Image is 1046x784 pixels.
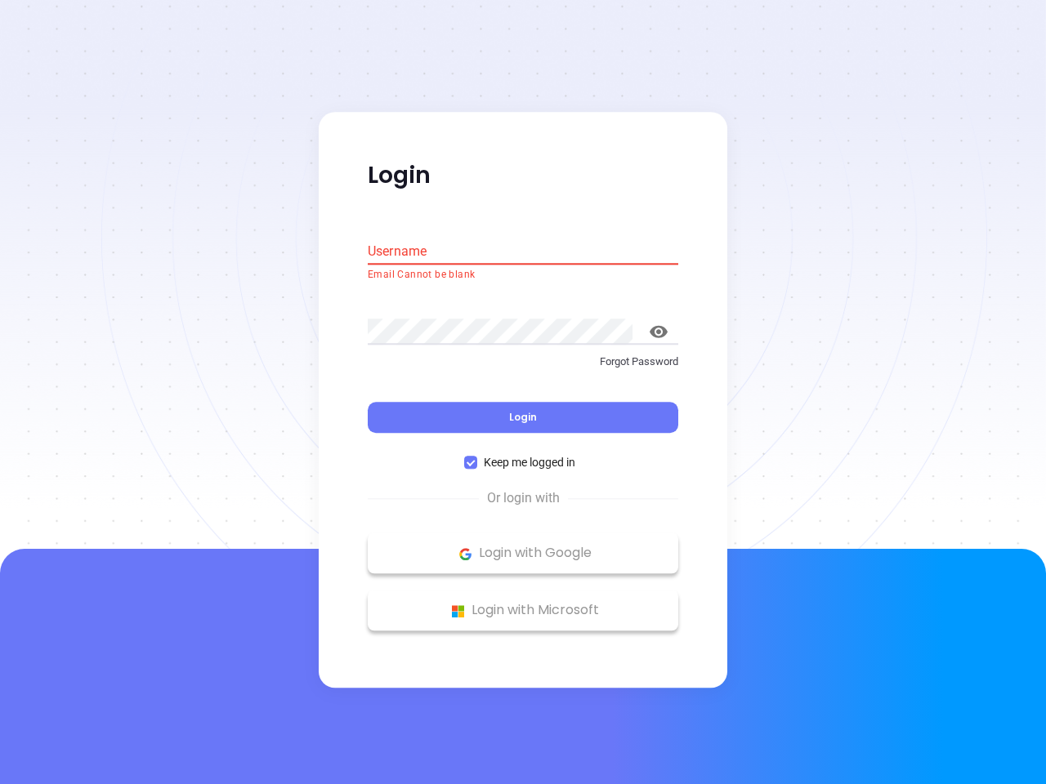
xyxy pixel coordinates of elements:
img: Google Logo [455,544,476,564]
span: Keep me logged in [477,454,582,472]
p: Login [368,161,678,190]
p: Login with Microsoft [376,599,670,623]
p: Login with Google [376,541,670,566]
span: Login [509,411,537,425]
button: toggle password visibility [639,312,678,351]
button: Login [368,403,678,434]
button: Microsoft Logo Login with Microsoft [368,590,678,631]
span: Or login with [479,489,568,509]
p: Forgot Password [368,354,678,370]
a: Forgot Password [368,354,678,383]
button: Google Logo Login with Google [368,533,678,574]
img: Microsoft Logo [448,601,468,621]
p: Email Cannot be blank [368,267,678,283]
